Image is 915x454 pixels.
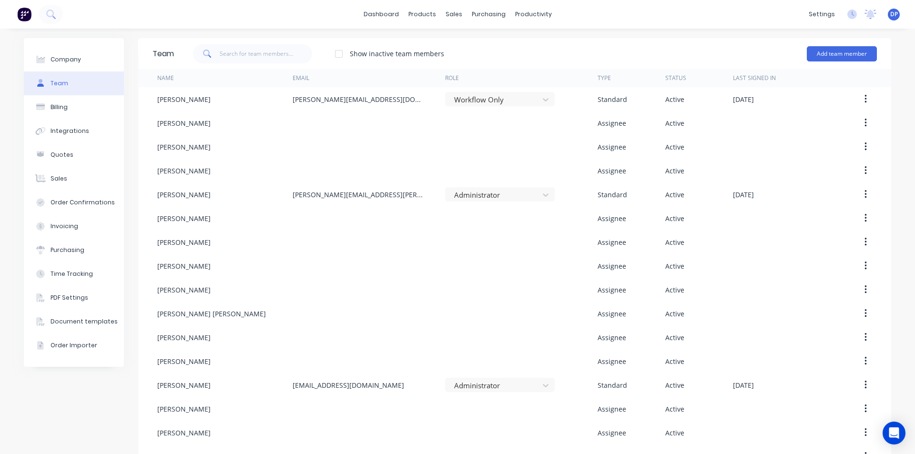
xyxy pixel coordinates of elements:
[510,7,557,21] div: productivity
[598,166,626,176] div: Assignee
[665,261,684,271] div: Active
[51,103,68,111] div: Billing
[733,94,754,104] div: [DATE]
[445,74,459,82] div: Role
[665,166,684,176] div: Active
[157,356,211,366] div: [PERSON_NAME]
[51,127,89,135] div: Integrations
[665,285,684,295] div: Active
[598,118,626,128] div: Assignee
[665,74,686,82] div: Status
[51,55,81,64] div: Company
[598,261,626,271] div: Assignee
[665,356,684,366] div: Active
[665,380,684,390] div: Active
[157,190,211,200] div: [PERSON_NAME]
[24,238,124,262] button: Purchasing
[24,262,124,286] button: Time Tracking
[157,285,211,295] div: [PERSON_NAME]
[467,7,510,21] div: purchasing
[665,404,684,414] div: Active
[293,380,404,390] div: [EMAIL_ADDRESS][DOMAIN_NAME]
[157,380,211,390] div: [PERSON_NAME]
[152,48,174,60] div: Team
[157,142,211,152] div: [PERSON_NAME]
[404,7,441,21] div: products
[157,333,211,343] div: [PERSON_NAME]
[598,74,611,82] div: Type
[157,94,211,104] div: [PERSON_NAME]
[665,142,684,152] div: Active
[51,270,93,278] div: Time Tracking
[598,94,627,104] div: Standard
[598,285,626,295] div: Assignee
[598,142,626,152] div: Assignee
[51,317,118,326] div: Document templates
[598,309,626,319] div: Assignee
[24,95,124,119] button: Billing
[51,222,78,231] div: Invoicing
[51,198,115,207] div: Order Confirmations
[665,190,684,200] div: Active
[733,74,776,82] div: Last signed in
[598,333,626,343] div: Assignee
[890,10,898,19] span: DP
[733,190,754,200] div: [DATE]
[598,356,626,366] div: Assignee
[598,428,626,438] div: Assignee
[733,380,754,390] div: [DATE]
[157,428,211,438] div: [PERSON_NAME]
[359,7,404,21] a: dashboard
[51,341,97,350] div: Order Importer
[598,213,626,223] div: Assignee
[598,190,627,200] div: Standard
[807,46,877,61] button: Add team member
[157,309,266,319] div: [PERSON_NAME] [PERSON_NAME]
[157,118,211,128] div: [PERSON_NAME]
[24,167,124,191] button: Sales
[293,74,309,82] div: Email
[804,7,840,21] div: settings
[665,333,684,343] div: Active
[24,143,124,167] button: Quotes
[24,286,124,310] button: PDF Settings
[598,380,627,390] div: Standard
[665,94,684,104] div: Active
[665,428,684,438] div: Active
[157,166,211,176] div: [PERSON_NAME]
[293,94,426,104] div: [PERSON_NAME][EMAIL_ADDRESS][DOMAIN_NAME]
[441,7,467,21] div: sales
[665,118,684,128] div: Active
[24,191,124,214] button: Order Confirmations
[883,422,905,444] div: Open Intercom Messenger
[157,237,211,247] div: [PERSON_NAME]
[24,48,124,71] button: Company
[157,404,211,414] div: [PERSON_NAME]
[665,309,684,319] div: Active
[665,213,684,223] div: Active
[51,174,67,183] div: Sales
[24,119,124,143] button: Integrations
[51,79,68,88] div: Team
[220,44,313,63] input: Search for team members...
[24,214,124,238] button: Invoicing
[157,261,211,271] div: [PERSON_NAME]
[598,404,626,414] div: Assignee
[598,237,626,247] div: Assignee
[17,7,31,21] img: Factory
[24,71,124,95] button: Team
[157,74,174,82] div: Name
[51,151,73,159] div: Quotes
[24,310,124,333] button: Document templates
[24,333,124,357] button: Order Importer
[350,49,444,59] div: Show inactive team members
[293,190,426,200] div: [PERSON_NAME][EMAIL_ADDRESS][PERSON_NAME][DOMAIN_NAME]
[665,237,684,247] div: Active
[157,213,211,223] div: [PERSON_NAME]
[51,293,88,302] div: PDF Settings
[51,246,84,254] div: Purchasing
